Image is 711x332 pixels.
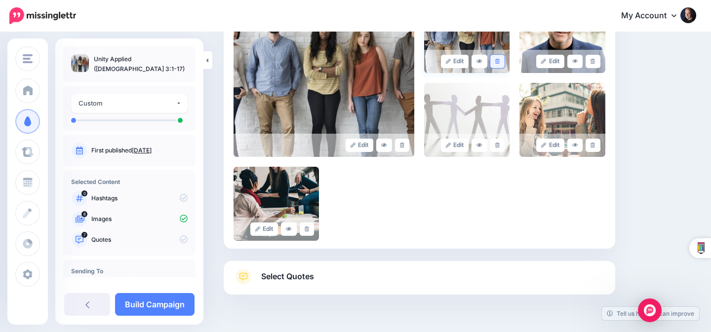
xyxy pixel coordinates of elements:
[602,307,699,320] a: Tell us how we can improve
[71,178,188,185] h4: Selected Content
[71,94,188,113] button: Custom
[9,7,76,24] img: Missinglettr
[536,55,564,68] a: Edit
[81,232,87,238] span: 7
[261,270,314,283] span: Select Quotes
[638,298,662,322] div: Open Intercom Messenger
[71,267,188,275] h4: Sending To
[441,55,469,68] a: Edit
[346,139,374,152] a: Edit
[536,139,564,152] a: Edit
[234,167,319,241] img: 0850f35d000bb7ace792005e2f772480_large.jpg
[91,194,188,203] p: Hashtags
[234,269,605,295] a: Select Quotes
[81,211,87,217] span: 6
[94,54,188,74] p: Unity Applied ([DEMOGRAPHIC_DATA] 3:1-17)
[424,83,510,157] img: b9d8c8904646443dcddb557b895aa315_large.jpg
[91,215,188,223] p: Images
[91,235,188,244] p: Quotes
[441,139,469,152] a: Edit
[91,146,188,155] p: First published
[71,54,89,72] img: cbc2de25cc504f0378f02a7a68cb945d_thumb.jpg
[81,190,87,196] span: 0
[132,147,152,154] a: [DATE]
[519,83,605,157] img: ac704c721cffea0c92444b7015fe6f64_large.jpg
[250,222,278,236] a: Edit
[611,4,696,28] a: My Account
[79,98,176,109] div: Custom
[23,54,33,63] img: menu.png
